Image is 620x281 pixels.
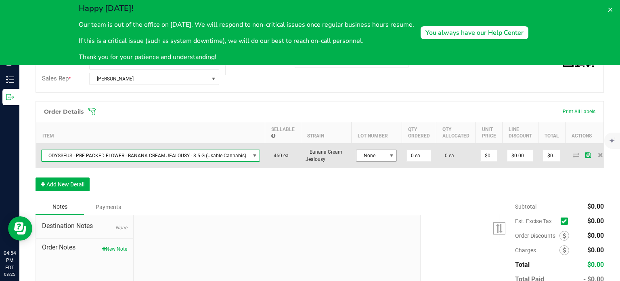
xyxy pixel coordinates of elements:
th: Actions [565,122,614,143]
iframe: Resource center [8,216,32,241]
p: Our team is out of the office on [DATE]. We will respond to non-critical issues once regular busi... [79,20,414,30]
span: Calculate excise tax [561,216,572,226]
span: Charges [515,247,559,254]
span: [PERSON_NAME] [90,73,208,85]
span: 0 ea [441,153,454,158]
span: Banana Cream Jealousy [306,149,342,162]
span: Ref Field 3 [232,58,260,65]
h2: Happy [DATE]! [79,3,414,13]
div: You always have our Help Center [425,28,524,38]
th: Item [36,122,265,143]
span: $0.00 [587,217,604,225]
button: New Note [102,245,127,253]
th: Unit Price [475,122,502,143]
input: 0 [481,150,497,161]
span: Total [515,261,530,268]
button: Add New Detail [36,177,90,191]
span: Delete Order Detail [594,152,606,157]
div: Notes [36,199,84,215]
th: Total [538,122,565,143]
span: $0.00 [587,261,604,268]
span: $0.00 [587,203,604,210]
span: Destination Notes [42,221,127,231]
span: 460 ea [270,153,289,158]
p: 08/25 [4,271,16,277]
th: Qty Ordered [402,122,436,143]
inline-svg: Outbound [6,93,14,101]
th: Lot Number [351,122,402,143]
th: Line Discount [502,122,538,143]
span: Save Order Detail [582,152,594,157]
input: 0 [407,150,431,161]
span: ODYSSEUS - PRE PACKED FLOWER - BANANA CREAM JEALOUSY - 3.5 G (Usable Cannabis) [42,150,250,161]
span: Est. Excise Tax [515,218,557,224]
span: Order Discounts [515,232,559,239]
th: Qty Allocated [436,122,475,143]
th: Strain [301,122,351,143]
p: If this is a critical issue (such as system downtime), we will do our best to reach on-call perso... [79,36,414,46]
span: Sales Rep [42,75,69,82]
span: Subtotal [515,203,536,210]
p: 04:54 PM EDT [4,249,16,271]
span: Order Notes [42,243,127,252]
span: $0.00 [587,232,604,239]
span: $0.00 [587,246,604,254]
div: Payments [84,200,132,214]
input: 0 [507,150,533,161]
h1: Order Details [44,108,84,115]
input: 0 [543,150,560,161]
p: Thank you for your patience and understanding! [79,52,414,62]
inline-svg: Inventory [6,76,14,84]
span: None [115,225,127,230]
th: Sellable [265,122,301,143]
span: None [356,150,386,161]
